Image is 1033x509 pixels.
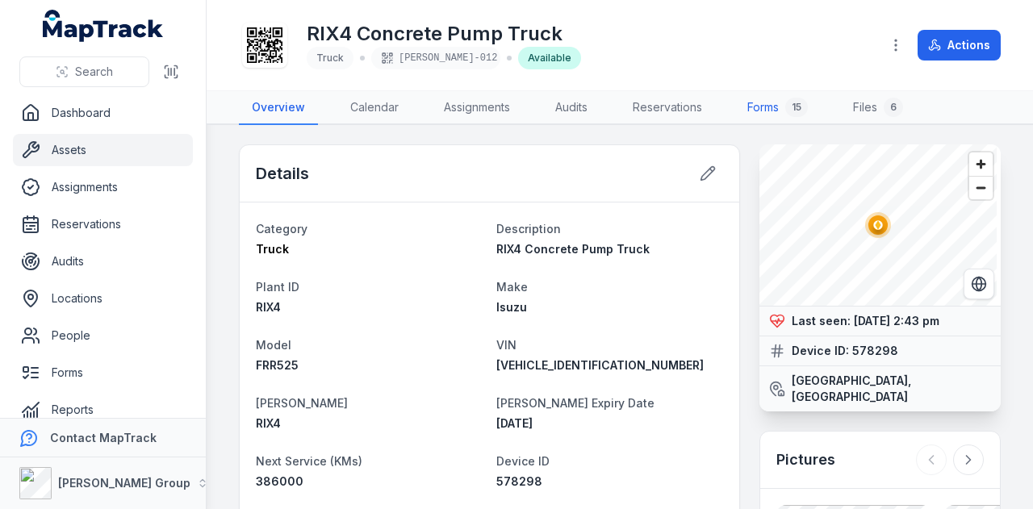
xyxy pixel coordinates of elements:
span: [PERSON_NAME] [256,396,348,410]
span: Search [75,64,113,80]
a: Assignments [13,171,193,203]
a: Forms15 [734,91,821,125]
button: Zoom in [969,152,993,176]
strong: [GEOGRAPHIC_DATA], [GEOGRAPHIC_DATA] [792,373,991,405]
span: Truck [256,242,289,256]
button: Search [19,56,149,87]
button: Switch to Satellite View [964,269,994,299]
span: Truck [316,52,344,64]
div: 6 [884,98,903,117]
span: Isuzu [496,300,527,314]
strong: 578298 [852,343,898,359]
strong: Device ID: [792,343,849,359]
strong: [PERSON_NAME] Group [58,476,190,490]
span: Description [496,222,561,236]
span: FRR525 [256,358,299,372]
a: Locations [13,282,193,315]
button: Actions [918,30,1001,60]
a: Dashboard [13,97,193,129]
div: [PERSON_NAME]-012 [371,47,500,69]
h3: Pictures [776,449,835,471]
span: Category [256,222,307,236]
canvas: Map [759,144,997,306]
span: [PERSON_NAME] Expiry Date [496,396,655,410]
a: Assets [13,134,193,166]
a: Files6 [840,91,916,125]
h2: Details [256,162,309,185]
a: Reports [13,394,193,426]
span: RIX4 Concrete Pump Truck [496,242,650,256]
a: People [13,319,193,352]
span: RIX4 [256,416,281,430]
strong: Contact MapTrack [50,431,157,444]
time: 18/08/2025, 2:43:14 pm [854,314,939,328]
button: Zoom out [969,176,993,199]
div: 15 [785,98,808,117]
span: [VEHICLE_IDENTIFICATION_NUMBER] [496,358,704,372]
span: RIX4 [256,300,281,314]
a: Audits [13,245,193,277]
a: Overview [239,91,318,125]
span: Plant ID [256,280,299,294]
span: [DATE] [496,416,533,430]
strong: Last seen: [792,313,851,329]
a: MapTrack [43,10,164,42]
span: VIN [496,338,516,352]
a: Reservations [13,208,193,240]
a: Calendar [337,91,412,125]
a: Assignments [431,91,523,125]
span: 578298 [496,474,542,488]
a: Audits [542,91,600,125]
a: Forms [13,357,193,389]
span: Model [256,338,291,352]
a: Reservations [620,91,715,125]
time: 26/07/2026, 10:00:00 am [496,416,533,430]
span: [DATE] 2:43 pm [854,314,939,328]
span: 386000 [256,474,303,488]
span: Device ID [496,454,550,468]
span: Make [496,280,528,294]
div: Available [518,47,581,69]
h1: RIX4 Concrete Pump Truck [307,21,581,47]
span: Next Service (KMs) [256,454,362,468]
